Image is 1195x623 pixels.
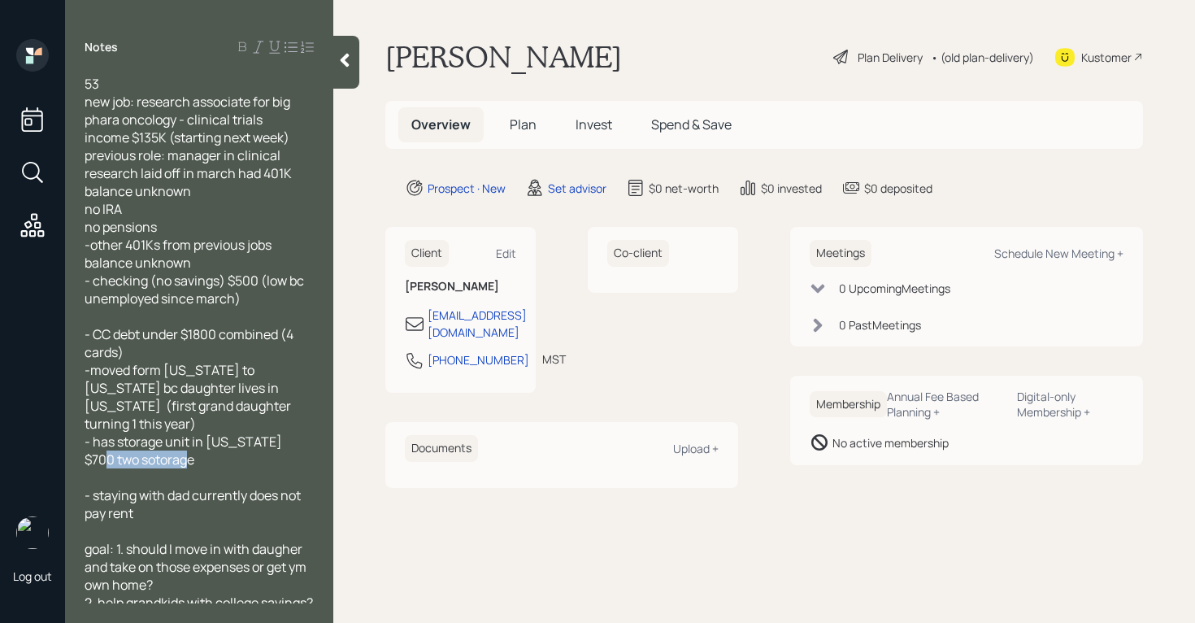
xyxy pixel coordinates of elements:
div: Set advisor [548,180,606,197]
span: previous role: manager in clinical research laid off in march had 401K balance unknown [85,146,294,200]
span: 2. help grandkids with college savings? [85,594,313,612]
div: 0 Upcoming Meeting s [839,280,950,297]
span: new job: research associate for big phara oncology - clinical trials [85,93,293,129]
h6: [PERSON_NAME] [405,280,516,294]
div: MST [542,351,566,368]
span: income $135K (starting next week) [85,129,289,146]
div: Upload + [673,441,719,456]
div: [EMAIL_ADDRESS][DOMAIN_NAME] [428,307,527,341]
span: 53 [85,75,99,93]
div: $0 net-worth [649,180,719,197]
div: Edit [496,246,516,261]
img: retirable_logo.png [16,516,49,549]
h6: Meetings [810,240,871,267]
div: $0 deposited [864,180,932,197]
span: no pensions [85,218,157,236]
span: - staying with dad currently does not pay rent [85,486,303,522]
span: no IRA [85,200,122,218]
div: $0 invested [761,180,822,197]
span: Plan [510,115,537,133]
span: - checking (no savings) $500 (low bc unemployed since march) [85,272,306,307]
div: Annual Fee Based Planning + [887,389,1004,420]
div: Prospect · New [428,180,506,197]
span: goal: 1. should I move in with daugher and take on those expenses or get ym own home? [85,540,309,594]
div: Digital-only Membership + [1017,389,1123,420]
div: • (old plan-delivery) [931,49,1034,66]
span: Overview [411,115,471,133]
span: - has storage unit in [US_STATE] $700 two sotorage [85,433,285,468]
span: Invest [576,115,612,133]
div: Log out [13,569,52,584]
div: [PHONE_NUMBER] [428,351,529,368]
span: - CC debt under $1800 combined (4 cards) [85,325,296,361]
label: Notes [85,39,118,55]
div: Kustomer [1081,49,1132,66]
h1: [PERSON_NAME] [385,39,622,75]
span: -moved form [US_STATE] to [US_STATE] bc daughter lives in [US_STATE] (first grand daughter turnin... [85,361,293,433]
h6: Co-client [607,240,669,267]
span: Spend & Save [651,115,732,133]
div: Schedule New Meeting + [994,246,1123,261]
span: -other 401Ks from previous jobs balance unknown [85,236,274,272]
div: No active membership [832,434,949,451]
div: 0 Past Meeting s [839,316,921,333]
div: Plan Delivery [858,49,923,66]
h6: Membership [810,391,887,418]
h6: Client [405,240,449,267]
h6: Documents [405,435,478,462]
